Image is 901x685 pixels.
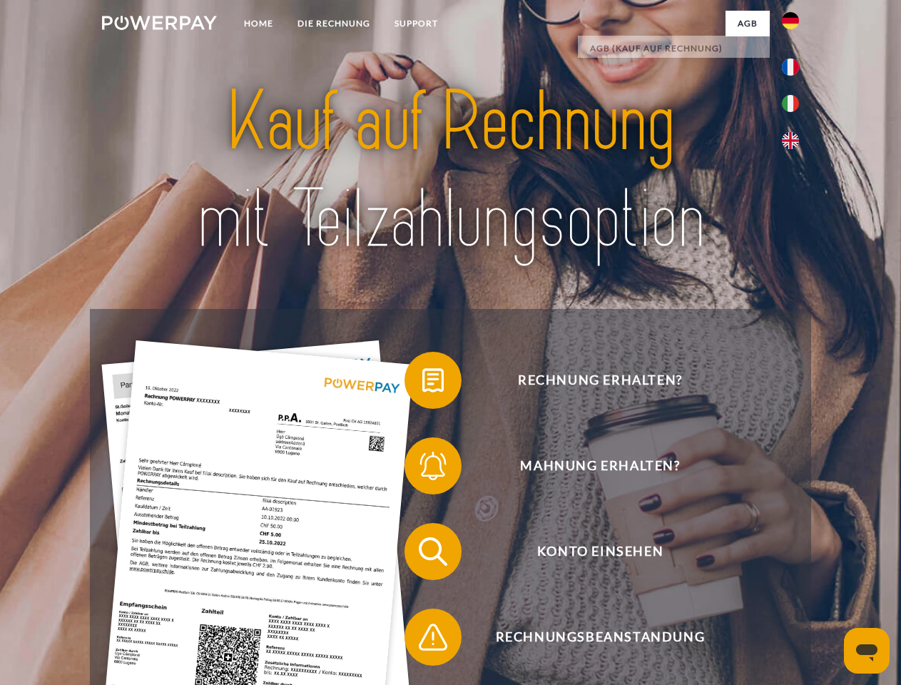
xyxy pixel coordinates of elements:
[415,534,451,569] img: qb_search.svg
[415,448,451,484] img: qb_bell.svg
[102,16,217,30] img: logo-powerpay-white.svg
[782,59,799,76] img: fr
[136,68,765,273] img: title-powerpay_de.svg
[844,628,890,674] iframe: Schaltfläche zum Öffnen des Messaging-Fensters
[425,352,775,409] span: Rechnung erhalten?
[285,11,382,36] a: DIE RECHNUNG
[726,11,770,36] a: agb
[782,95,799,112] img: it
[578,36,770,61] a: AGB (Kauf auf Rechnung)
[425,609,775,666] span: Rechnungsbeanstandung
[404,352,775,409] button: Rechnung erhalten?
[382,11,450,36] a: SUPPORT
[782,132,799,149] img: en
[232,11,285,36] a: Home
[404,609,775,666] button: Rechnungsbeanstandung
[404,523,775,580] button: Konto einsehen
[782,12,799,29] img: de
[415,362,451,398] img: qb_bill.svg
[425,437,775,494] span: Mahnung erhalten?
[425,523,775,580] span: Konto einsehen
[415,619,451,655] img: qb_warning.svg
[404,437,775,494] button: Mahnung erhalten?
